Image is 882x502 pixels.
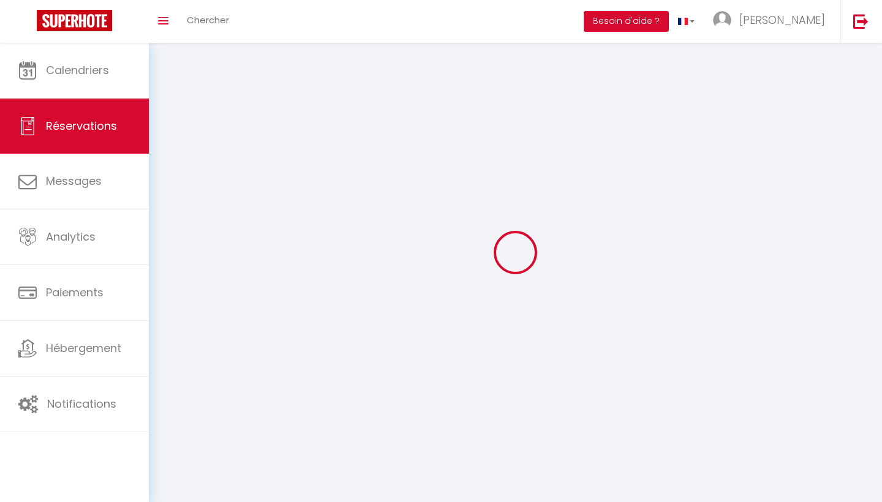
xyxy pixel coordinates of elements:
img: logout [853,13,869,29]
span: Réservations [46,118,117,133]
span: Paiements [46,285,104,300]
img: ... [713,11,731,29]
button: Besoin d'aide ? [584,11,669,32]
span: Messages [46,173,102,189]
span: Chercher [187,13,229,26]
img: Super Booking [37,10,112,31]
span: Calendriers [46,62,109,78]
span: Analytics [46,229,96,244]
span: Notifications [47,396,116,411]
span: [PERSON_NAME] [739,12,825,28]
span: Hébergement [46,340,121,356]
